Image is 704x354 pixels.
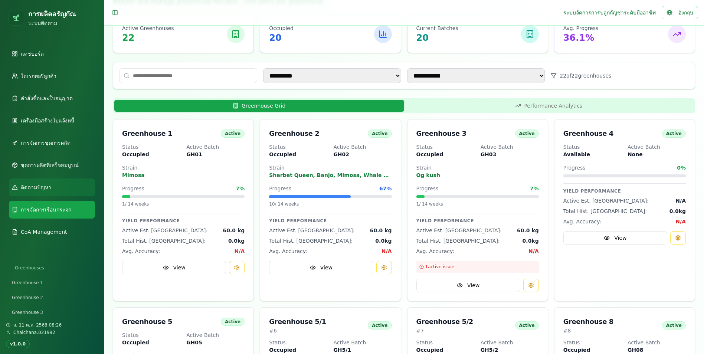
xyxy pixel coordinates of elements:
[122,185,144,192] span: Progress
[235,248,245,255] span: N/A
[269,346,327,354] p: Occupied
[333,346,392,354] p: GH5/1
[9,307,95,318] a: Greenhouse 3
[21,228,67,236] span: CoA Management
[221,318,245,326] div: Active
[368,130,392,138] div: Active
[416,151,475,158] p: Occupied
[269,32,294,44] p: 20
[563,9,656,16] div: ระบบจัดการการปลูกกัญชาระดับมืออาชีพ
[12,309,43,315] span: Greenhouse 3
[269,248,307,255] span: Avg. Accuracy:
[9,262,95,274] div: Greenhouses
[9,178,95,196] a: ติดตามปัญหา
[9,201,95,219] a: การจัดการเรือนกระจก
[269,164,392,171] p: Strain
[122,339,180,346] p: Occupied
[628,346,686,354] p: GH08
[416,339,475,346] p: Status
[678,9,693,16] span: อังกฤษ
[416,32,458,44] p: 20
[21,117,75,124] span: เครื่องมือสร้างใบแจ้งหนี้
[563,128,613,139] div: Greenhouse 4
[481,143,539,151] p: Active Batch
[269,327,326,334] p: # 6
[269,339,327,346] p: Status
[122,261,226,274] button: View
[370,227,392,234] span: 60.0 kg
[269,227,354,234] span: Active Est. [GEOGRAPHIC_DATA]:
[9,67,95,85] a: ไดเรกทอรีลูกค้า
[21,184,51,191] span: ติดตามปัญหา
[269,201,392,207] div: 10 / 14 weeks
[628,339,686,346] p: Active Batch
[333,151,392,158] p: GH02
[416,346,475,354] p: Occupied
[416,327,473,334] p: # 7
[186,331,245,339] p: Active Batch
[9,292,95,304] a: Greenhouse 2
[21,206,71,213] span: การจัดการเรือนกระจก
[416,237,500,245] span: Total Hist. [GEOGRAPHIC_DATA]:
[528,248,539,255] span: N/A
[563,24,599,32] p: Avg. Progress
[333,339,392,346] p: Active Batch
[416,128,466,139] div: Greenhouse 3
[221,130,245,138] div: Active
[375,237,392,245] span: 0.0 kg
[122,331,180,339] p: Status
[186,143,245,151] p: Active Batch
[675,218,686,225] span: N/A
[122,201,245,207] div: 1 / 14 weeks
[9,134,95,152] a: การจัดการชุดการผลิต
[122,227,207,234] span: Active Est. [GEOGRAPHIC_DATA]:
[269,151,327,158] p: Occupied
[515,321,539,330] div: Active
[122,218,245,224] h4: Yield Performance
[517,227,539,234] span: 60.0 kg
[12,280,43,286] span: Greenhouse 1
[186,339,245,346] p: GH05
[563,327,613,334] p: # 8
[563,164,586,171] span: Progress
[515,130,539,138] div: Active
[416,227,502,234] span: Active Est. [GEOGRAPHIC_DATA]:
[416,171,539,179] p: Og kush
[13,330,55,335] span: Chaichana.021992
[122,128,172,139] div: Greenhouse 1
[21,72,56,80] span: ไดเรกทอรีลูกค้า
[563,346,622,354] p: Occupied
[416,24,458,32] p: Current Batches
[122,248,160,255] span: Avg. Accuracy:
[416,248,454,255] span: Avg. Accuracy:
[122,164,245,171] p: Strain
[404,100,694,112] button: Performance Analytics
[223,227,245,234] span: 60.0 kg
[28,9,76,19] h1: การผลิตอรัญกัณ
[662,321,686,330] div: Active
[269,261,373,274] button: View
[269,171,392,179] p: Sherbet Queen, Banjo, Mimosa, Whale Breath, Og kush
[13,322,62,328] span: ส. 11 ต.ค. 2568 08:26
[6,340,30,348] div: v1.0.0
[481,339,539,346] p: Active Batch
[12,295,43,301] span: Greenhouse 2
[122,143,180,151] p: Status
[662,6,698,19] button: อังกฤษ
[122,317,172,327] div: Greenhouse 5
[551,68,689,83] div: 22 of 22 greenhouses
[21,139,71,147] span: การจัดการชุดการผลิต
[269,128,319,139] div: Greenhouse 2
[669,207,686,215] span: 0.0 kg
[9,45,95,63] a: แดชบอร์ด
[563,188,686,194] h4: Yield Performance
[563,32,599,44] p: 36.1 %
[122,151,180,158] p: Occupied
[481,346,539,354] p: GH5/2
[563,218,601,225] span: Avg. Accuracy:
[122,171,245,179] p: Mimosa
[416,201,539,207] div: 1 / 14 weeks
[416,261,539,273] div: 1 active issue
[186,151,245,158] p: GH01
[21,95,73,102] span: คำสั่งซื้อและใบอนุญาต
